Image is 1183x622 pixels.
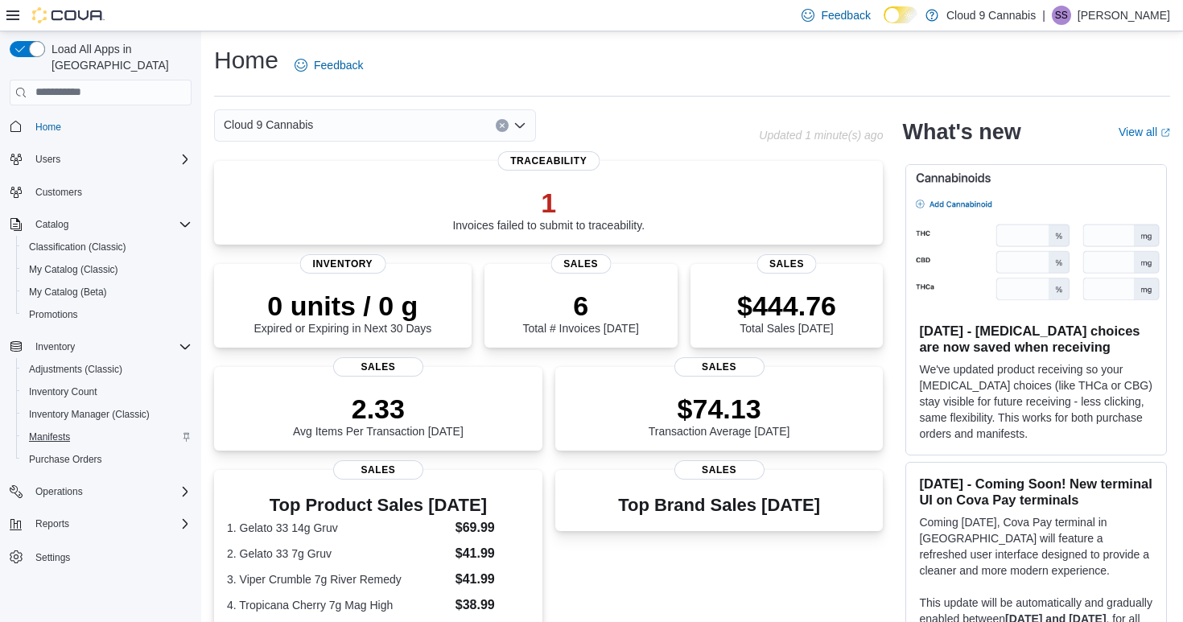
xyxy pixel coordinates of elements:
[35,186,82,199] span: Customers
[35,551,70,564] span: Settings
[884,23,884,24] span: Dark Mode
[23,405,156,424] a: Inventory Manager (Classic)
[3,513,198,535] button: Reports
[29,430,70,443] span: Manifests
[737,290,836,322] p: $444.76
[23,450,109,469] a: Purchase Orders
[674,460,765,480] span: Sales
[32,7,105,23] img: Cova
[29,263,118,276] span: My Catalog (Classic)
[35,153,60,166] span: Users
[224,115,313,134] span: Cloud 9 Cannabis
[29,150,192,169] span: Users
[35,218,68,231] span: Catalog
[16,236,198,258] button: Classification (Classic)
[29,337,81,356] button: Inventory
[23,360,129,379] a: Adjustments (Classic)
[23,305,192,324] span: Promotions
[919,476,1153,508] h3: [DATE] - Coming Soon! New terminal UI on Cova Pay terminals
[23,260,192,279] span: My Catalog (Classic)
[16,258,198,281] button: My Catalog (Classic)
[314,57,363,73] span: Feedback
[3,545,198,568] button: Settings
[300,254,386,274] span: Inventory
[550,254,611,274] span: Sales
[1052,6,1071,25] div: Sarbjot Singh
[23,382,104,402] a: Inventory Count
[946,6,1036,25] p: Cloud 9 Cannabis
[3,336,198,358] button: Inventory
[649,393,790,438] div: Transaction Average [DATE]
[29,514,192,533] span: Reports
[16,358,198,381] button: Adjustments (Classic)
[29,337,192,356] span: Inventory
[23,450,192,469] span: Purchase Orders
[16,448,198,471] button: Purchase Orders
[10,109,192,611] nav: Complex example
[513,119,526,132] button: Open list of options
[29,150,67,169] button: Users
[23,237,133,257] a: Classification (Classic)
[253,290,431,322] p: 0 units / 0 g
[496,119,509,132] button: Clear input
[821,7,870,23] span: Feedback
[23,360,192,379] span: Adjustments (Classic)
[16,303,198,326] button: Promotions
[452,187,645,219] p: 1
[29,548,76,567] a: Settings
[29,385,97,398] span: Inventory Count
[522,290,638,335] div: Total # Invoices [DATE]
[29,408,150,421] span: Inventory Manager (Classic)
[23,282,192,302] span: My Catalog (Beta)
[227,496,530,515] h3: Top Product Sales [DATE]
[29,241,126,253] span: Classification (Classic)
[288,49,369,81] a: Feedback
[455,544,530,563] dd: $41.99
[29,183,89,202] a: Customers
[29,215,75,234] button: Catalog
[23,282,113,302] a: My Catalog (Beta)
[29,117,192,137] span: Home
[618,496,820,515] h3: Top Brand Sales [DATE]
[29,453,102,466] span: Purchase Orders
[29,546,192,566] span: Settings
[35,121,61,134] span: Home
[293,393,464,425] p: 2.33
[1055,6,1068,25] span: SS
[919,514,1153,579] p: Coming [DATE], Cova Pay terminal in [GEOGRAPHIC_DATA] will feature a refreshed user interface des...
[756,254,817,274] span: Sales
[919,323,1153,355] h3: [DATE] - [MEDICAL_DATA] choices are now saved when receiving
[227,597,449,613] dt: 4. Tropicana Cherry 7g Mag High
[253,290,431,335] div: Expired or Expiring in Next 30 Days
[29,514,76,533] button: Reports
[455,518,530,538] dd: $69.99
[3,148,198,171] button: Users
[227,546,449,562] dt: 2. Gelato 33 7g Gruv
[919,361,1153,442] p: We've updated product receiving so your [MEDICAL_DATA] choices (like THCa or CBG) stay visible fo...
[16,381,198,403] button: Inventory Count
[29,182,192,202] span: Customers
[1078,6,1170,25] p: [PERSON_NAME]
[29,482,192,501] span: Operations
[16,281,198,303] button: My Catalog (Beta)
[293,393,464,438] div: Avg Items Per Transaction [DATE]
[29,482,89,501] button: Operations
[759,129,883,142] p: Updated 1 minute(s) ago
[227,520,449,536] dt: 1. Gelato 33 14g Gruv
[35,517,69,530] span: Reports
[23,305,84,324] a: Promotions
[214,44,278,76] h1: Home
[35,485,83,498] span: Operations
[1160,128,1170,138] svg: External link
[884,6,917,23] input: Dark Mode
[3,480,198,503] button: Operations
[1042,6,1045,25] p: |
[3,180,198,204] button: Customers
[35,340,75,353] span: Inventory
[902,119,1020,145] h2: What's new
[16,403,198,426] button: Inventory Manager (Classic)
[333,357,423,377] span: Sales
[497,151,600,171] span: Traceability
[674,357,765,377] span: Sales
[23,382,192,402] span: Inventory Count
